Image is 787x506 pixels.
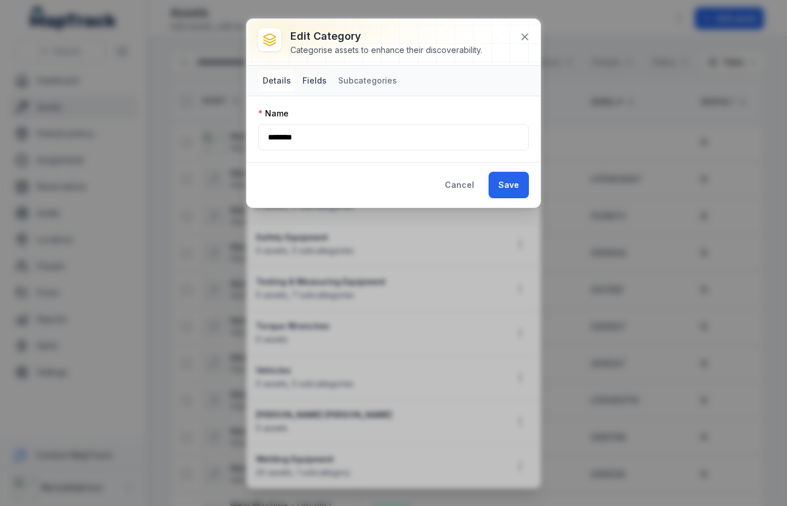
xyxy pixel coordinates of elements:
[290,44,482,56] div: Categorise assets to enhance their discoverability.
[298,70,331,91] button: Fields
[258,108,289,119] label: Name
[334,70,402,91] button: Subcategories
[435,172,484,198] button: Cancel
[290,28,482,44] h3: Edit category
[258,70,296,91] button: Details
[489,172,529,198] button: Save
